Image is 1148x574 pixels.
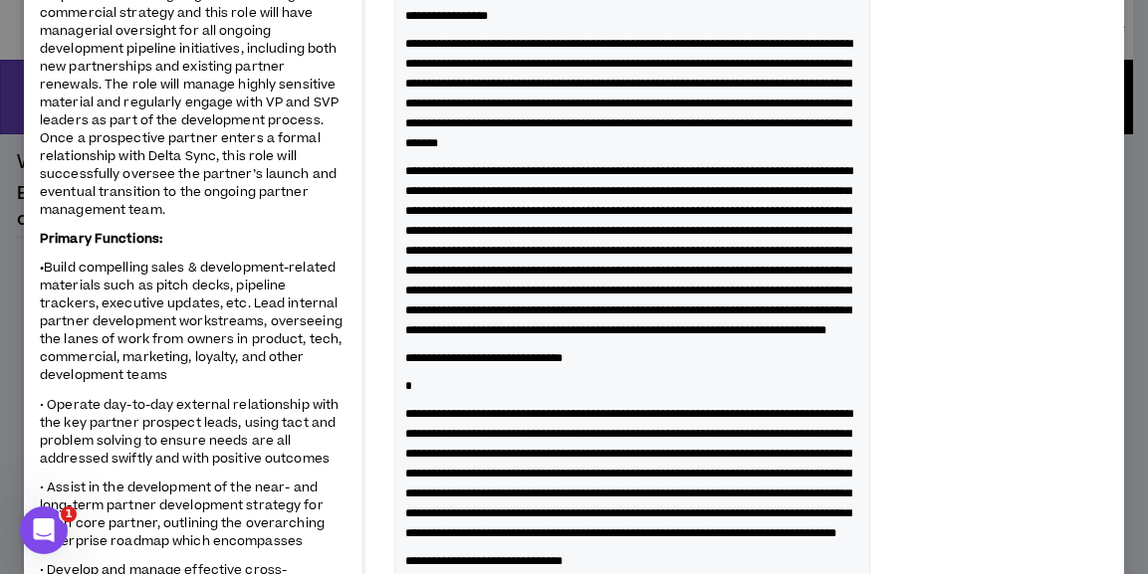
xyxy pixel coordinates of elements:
[40,230,162,248] strong: Primary Functions:
[40,259,343,384] span: Build compelling sales & development-related materials such as pitch decks, pipeline trackers, ex...
[61,506,77,522] span: 1
[20,506,68,554] iframe: Intercom live chat
[40,259,44,277] strong: •
[40,396,339,468] span: • Operate day-to-day external relationship with the key partner prospect leads, using tact and pr...
[40,478,325,550] span: • Assist in the development of the near- and long-term partner development strategy for each core...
